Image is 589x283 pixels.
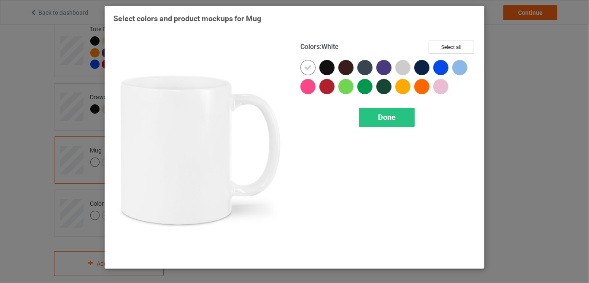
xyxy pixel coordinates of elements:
span: Select colors and product mockups for Mug [113,14,261,23]
span: Colors [300,43,320,51]
span: White [322,43,339,51]
span: Done [378,113,396,122]
img: regular.jpg [113,41,289,260]
button: Select all [429,41,474,54]
h4: : [300,43,339,52]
